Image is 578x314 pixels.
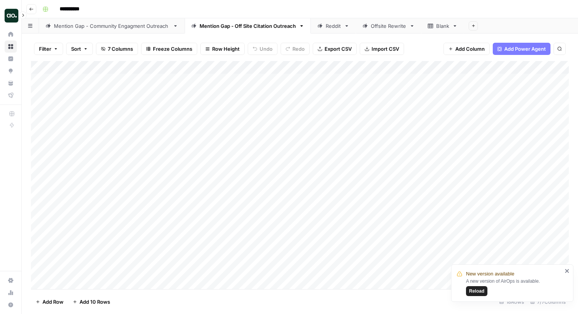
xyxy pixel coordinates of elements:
div: Blank [436,22,449,30]
div: Reddit [326,22,341,30]
div: 7/7 Columns [527,296,569,308]
span: Add 10 Rows [80,298,110,306]
a: Settings [5,274,17,287]
button: Undo [248,43,278,55]
span: Sort [71,45,81,53]
a: Browse [5,40,17,53]
span: Add Power Agent [504,45,546,53]
a: Blank [421,18,464,34]
button: Add Row [31,296,68,308]
span: New version available [466,270,514,278]
button: Import CSV [360,43,404,55]
button: 7 Columns [96,43,138,55]
button: Filter [34,43,63,55]
span: Undo [260,45,273,53]
button: Add 10 Rows [68,296,115,308]
div: A new version of AirOps is available. [466,278,562,296]
button: Sort [66,43,93,55]
div: 18 Rows [496,296,527,308]
a: Home [5,28,17,40]
span: Export CSV [325,45,352,53]
span: Row Height [212,45,240,53]
button: Help + Support [5,299,17,311]
span: Filter [39,45,51,53]
a: Mention Gap - Off Site Citation Outreach [185,18,311,34]
div: Mention Gap - Community Engagment Outreach [54,22,170,30]
span: Freeze Columns [153,45,192,53]
button: close [565,268,570,274]
div: Mention Gap - Off Site Citation Outreach [200,22,296,30]
span: Add Column [455,45,485,53]
a: Reddit [311,18,356,34]
button: Reload [466,286,487,296]
button: Add Column [443,43,490,55]
span: Reload [469,288,484,295]
a: Opportunities [5,65,17,77]
a: Flightpath [5,89,17,101]
div: Offsite Rewrite [371,22,406,30]
button: Workspace: Dillon Test [5,6,17,25]
button: Redo [281,43,310,55]
button: Export CSV [313,43,357,55]
span: Redo [292,45,305,53]
span: 7 Columns [108,45,133,53]
button: Freeze Columns [141,43,197,55]
a: Your Data [5,77,17,89]
a: Mention Gap - Community Engagment Outreach [39,18,185,34]
span: Import CSV [372,45,399,53]
button: Row Height [200,43,245,55]
span: Add Row [42,298,63,306]
img: Dillon Test Logo [5,9,18,23]
a: Insights [5,53,17,65]
a: Usage [5,287,17,299]
a: Offsite Rewrite [356,18,421,34]
button: Add Power Agent [493,43,550,55]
